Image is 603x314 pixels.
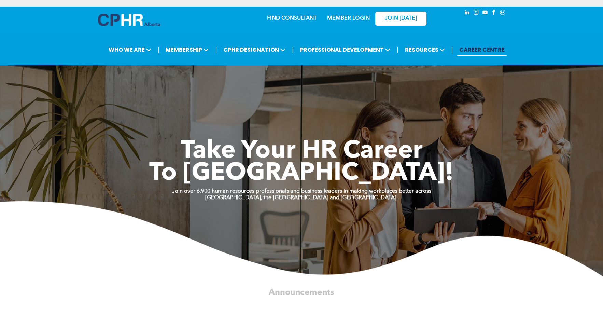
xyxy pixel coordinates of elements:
li: | [215,43,217,57]
strong: Join over 6,900 human resources professionals and business leaders in making workplaces better ac... [172,189,431,194]
span: JOIN [DATE] [385,15,417,22]
a: JOIN [DATE] [375,12,426,26]
a: FIND CONSULTANT [267,16,317,21]
span: WHO WE ARE [107,43,153,56]
span: CPHR DESIGNATION [221,43,288,56]
a: linkedin [463,9,471,18]
li: | [451,43,453,57]
a: instagram [472,9,480,18]
span: PROFESSIONAL DEVELOPMENT [298,43,392,56]
a: facebook [490,9,497,18]
li: | [158,43,159,57]
li: | [292,43,294,57]
strong: [GEOGRAPHIC_DATA], the [GEOGRAPHIC_DATA] and [GEOGRAPHIC_DATA]. [205,195,398,201]
span: RESOURCES [403,43,447,56]
img: A blue and white logo for cp alberta [98,14,160,26]
li: | [397,43,398,57]
span: To [GEOGRAPHIC_DATA]! [149,161,454,186]
a: CAREER CENTRE [457,43,507,56]
span: Announcements [269,288,334,297]
span: MEMBERSHIP [164,43,211,56]
a: youtube [481,9,489,18]
a: Social network [499,9,506,18]
span: Take Your HR Career [181,139,423,164]
a: MEMBER LOGIN [327,16,370,21]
